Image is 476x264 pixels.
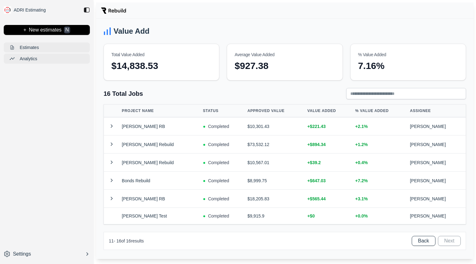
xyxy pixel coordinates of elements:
h2: 16 Total Jobs [104,89,143,98]
p: Settings [13,250,31,258]
td: [PERSON_NAME] [407,117,466,135]
span: ● [203,213,205,219]
span: ● [203,159,205,166]
span: Completed [208,213,229,219]
td: $ 10,567.01 [245,154,305,172]
p: Estimates [20,44,39,51]
td: + 0.0 % [353,208,407,224]
span: Completed [208,196,229,202]
div: $927.38 [235,60,335,71]
span: ● [203,178,205,184]
td: +$ 647.03 [305,172,353,190]
td: [PERSON_NAME] [407,190,466,208]
td: + 7.2 % [353,172,407,190]
div: $14,838.53 [111,60,211,71]
th: ASSIGNEE [407,105,466,117]
td: $ 73,532.12 [245,135,305,154]
p: ADRI Estimating [14,7,46,12]
td: [PERSON_NAME] RB [119,190,201,208]
td: +$ 221.43 [305,117,353,135]
img: toggle sidebar [84,7,90,13]
span: Completed [208,159,229,166]
td: [PERSON_NAME] Test [119,208,201,224]
img: sidebar [4,6,11,14]
div: Total Value Added [111,51,211,58]
img: Rebuild [101,7,126,14]
span: ● [203,141,205,148]
div: % Value Added [358,51,458,58]
span: Completed [208,123,229,130]
div: Average Value Added [235,51,335,58]
span: Completed [208,141,229,148]
td: $ 18,205.83 [245,190,305,208]
td: +$ 39.2 [305,154,353,172]
div: N [64,27,70,34]
td: $ 9,915.9 [245,208,305,224]
td: + 3.1 % [353,190,407,208]
td: [PERSON_NAME] [407,208,466,224]
td: $ 10,301.43 [245,117,305,135]
th: PROJECT NAME [119,105,201,117]
p: New estimates [29,27,61,34]
h1: Value Add [114,26,149,36]
span: ● [203,196,205,202]
td: +$ 894.34 [305,135,353,154]
p: + [23,27,26,34]
td: [PERSON_NAME] RB [119,117,201,135]
th: VALUE ADDED [305,105,353,117]
td: [PERSON_NAME] [407,135,466,154]
td: [PERSON_NAME] [407,154,466,172]
button: Analytics [4,54,90,64]
button: Estimates [4,42,90,52]
td: $ 8,999.75 [245,172,305,190]
td: [PERSON_NAME] Rebuild [119,154,201,172]
th: STATUS [200,105,245,117]
td: + 2.1 % [353,117,407,135]
button: Back [412,236,435,246]
span: ● [203,123,205,130]
td: +$ 565.44 [305,190,353,208]
div: 7.16% [358,60,458,71]
td: + 0.4 % [353,154,407,172]
td: + 1.2 % [353,135,407,154]
th: % VALUE ADDED [353,105,407,117]
td: +$ 0 [305,208,353,224]
td: [PERSON_NAME] Rebuild [119,135,201,154]
td: [PERSON_NAME] [407,172,466,190]
div: 11 - 16 of 16 results [109,238,144,244]
td: Bonds Rebuild [119,172,201,190]
button: +New estimatesN [4,25,90,35]
span: Completed [208,178,229,184]
th: APPROVED VALUE [245,105,305,117]
p: Analytics [20,56,37,62]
